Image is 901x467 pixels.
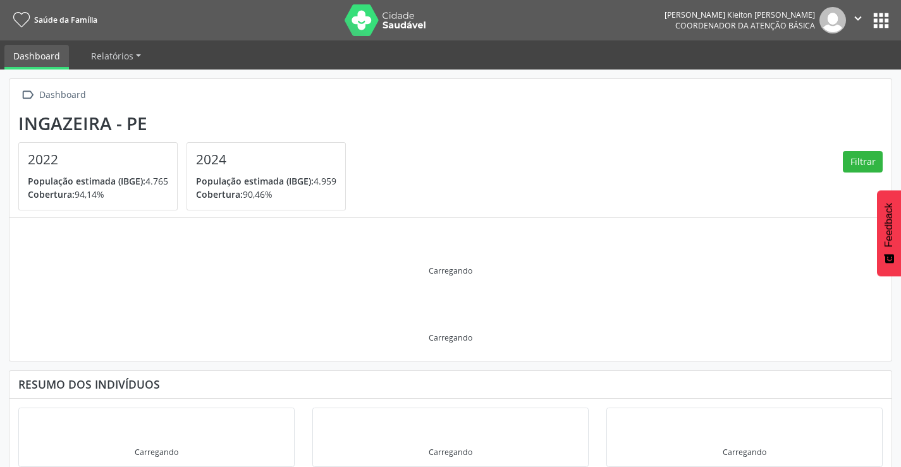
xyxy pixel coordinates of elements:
[851,11,865,25] i: 
[196,174,336,188] p: 4.959
[28,174,168,188] p: 4.765
[28,152,168,167] h4: 2022
[28,188,75,200] span: Cobertura:
[82,45,150,67] a: Relatórios
[18,377,883,391] div: Resumo dos indivíduos
[18,86,37,104] i: 
[819,7,846,33] img: img
[196,152,336,167] h4: 2024
[665,9,815,20] div: [PERSON_NAME] Kleiton [PERSON_NAME]
[18,86,88,104] a:  Dashboard
[4,45,69,70] a: Dashboard
[843,151,883,173] button: Filtrar
[723,447,766,458] div: Carregando
[135,447,178,458] div: Carregando
[429,265,472,276] div: Carregando
[91,50,133,62] span: Relatórios
[9,9,97,30] a: Saúde da Família
[429,447,472,458] div: Carregando
[196,188,336,201] p: 90,46%
[846,7,870,33] button: 
[196,188,243,200] span: Cobertura:
[675,20,815,31] span: Coordenador da Atenção Básica
[429,332,472,343] div: Carregando
[883,203,895,247] span: Feedback
[28,188,168,201] p: 94,14%
[18,113,355,134] div: Ingazeira - PE
[877,190,901,276] button: Feedback - Mostrar pesquisa
[37,86,88,104] div: Dashboard
[28,175,145,187] span: População estimada (IBGE):
[870,9,892,32] button: apps
[34,15,97,25] span: Saúde da Família
[196,175,314,187] span: População estimada (IBGE):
